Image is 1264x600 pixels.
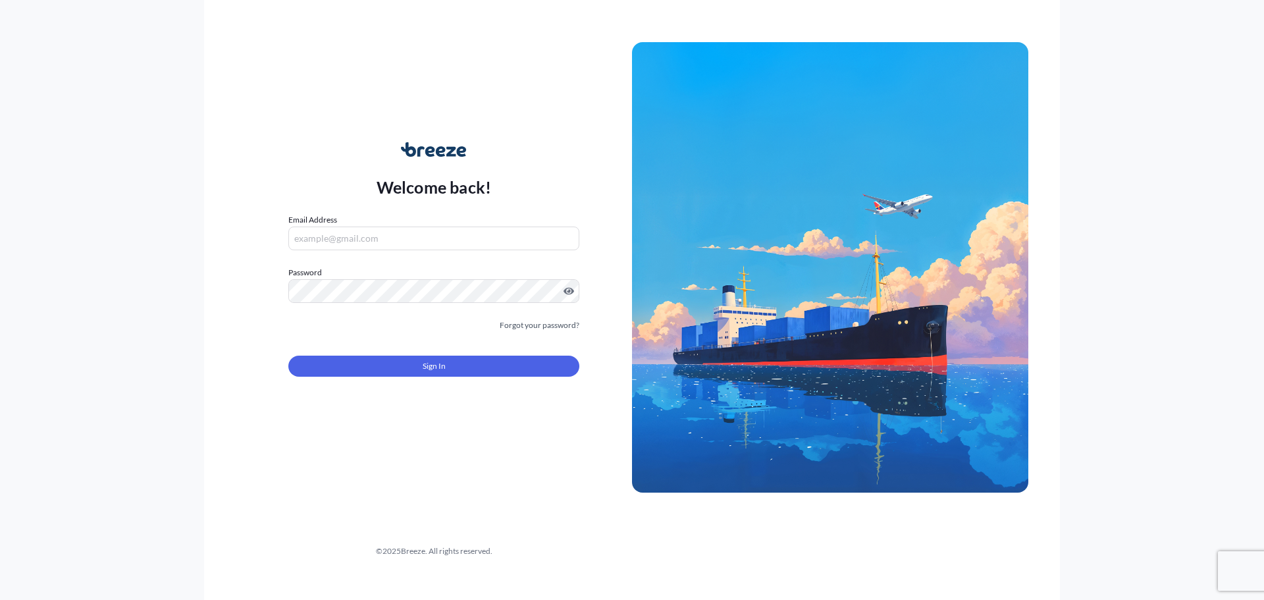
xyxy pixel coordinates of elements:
label: Email Address [288,213,337,227]
label: Password [288,266,579,279]
button: Sign In [288,356,579,377]
div: © 2025 Breeze. All rights reserved. [236,545,632,558]
button: Show password [564,286,574,296]
span: Sign In [423,360,446,373]
img: Ship illustration [632,42,1028,493]
a: Forgot your password? [500,319,579,332]
p: Welcome back! [377,177,492,198]
input: example@gmail.com [288,227,579,250]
